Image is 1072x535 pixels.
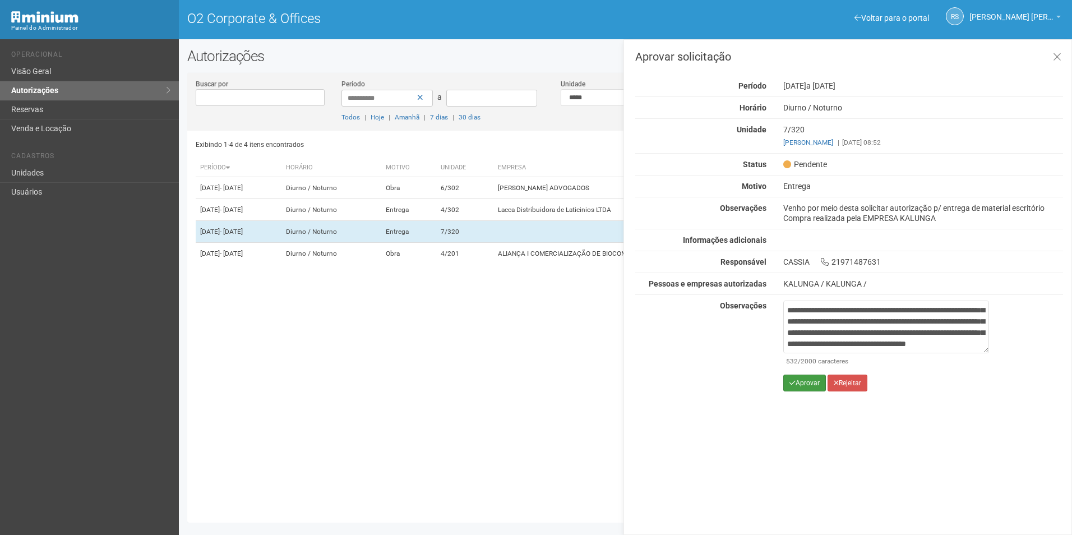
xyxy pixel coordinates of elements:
td: Diurno / Noturno [281,177,381,199]
th: Empresa [493,159,809,177]
td: Obra [381,177,436,199]
span: | [452,113,454,121]
div: Painel do Administrador [11,23,170,33]
span: | [364,113,366,121]
td: Diurno / Noturno [281,221,381,243]
a: Amanhã [395,113,419,121]
span: - [DATE] [220,250,243,257]
strong: Pessoas e empresas autorizadas [649,279,766,288]
label: Período [341,79,365,89]
strong: Unidade [737,125,766,134]
span: - [DATE] [220,206,243,214]
span: | [424,113,426,121]
li: Operacional [11,50,170,62]
a: Hoje [371,113,384,121]
div: KALUNGA / KALUNGA / [783,279,1063,289]
div: Diurno / Noturno [775,103,1071,113]
th: Período [196,159,281,177]
strong: Status [743,160,766,169]
strong: Observações [720,204,766,213]
th: Motivo [381,159,436,177]
strong: Informações adicionais [683,236,766,245]
strong: Responsável [720,257,766,266]
td: 7/320 [436,221,493,243]
span: | [838,139,839,146]
strong: Horário [740,103,766,112]
a: Voltar para o portal [854,13,929,22]
th: Unidade [436,159,493,177]
a: RS [946,7,964,25]
button: Aprovar [783,375,826,391]
th: Horário [281,159,381,177]
span: a [437,93,442,102]
td: [DATE] [196,221,281,243]
strong: Observações [720,301,766,310]
div: /2000 caracteres [786,356,986,366]
span: - [DATE] [220,228,243,236]
td: [PERSON_NAME] ADVOGADOS [493,177,809,199]
h3: Aprovar solicitação [635,51,1063,62]
div: [DATE] 08:52 [783,137,1063,147]
div: Entrega [775,181,1071,191]
strong: Motivo [742,182,766,191]
td: [DATE] [196,243,281,265]
td: Obra [381,243,436,265]
a: [PERSON_NAME] [783,139,833,146]
td: 4/302 [436,199,493,221]
span: a [DATE] [806,81,835,90]
td: Lacca Distribuidora de Laticinios LTDA [493,199,809,221]
strong: Período [738,81,766,90]
div: Venho por meio desta solicitar autorização p/ entrega de material escritório Compra realizada pel... [775,203,1071,223]
label: Unidade [561,79,585,89]
a: [PERSON_NAME] [PERSON_NAME] [969,14,1061,23]
td: 6/302 [436,177,493,199]
td: ALIANÇA I COMERCIALIZAÇÃO DE BIOCOMBUSTÍVEIS E ENE [493,243,809,265]
td: Diurno / Noturno [281,199,381,221]
span: | [389,113,390,121]
td: Entrega [381,221,436,243]
span: Pendente [783,159,827,169]
li: Cadastros [11,152,170,164]
span: - [DATE] [220,184,243,192]
h2: Autorizações [187,48,1064,64]
a: 7 dias [430,113,448,121]
td: 4/201 [436,243,493,265]
td: [DATE] [196,199,281,221]
div: 7/320 [775,124,1071,147]
div: [DATE] [775,81,1071,91]
div: CASSIA 21971487631 [775,257,1071,267]
a: 30 dias [459,113,480,121]
span: 532 [786,357,798,365]
span: Rayssa Soares Ribeiro [969,2,1053,21]
td: [DATE] [196,177,281,199]
h1: O2 Corporate & Offices [187,11,617,26]
div: Exibindo 1-4 de 4 itens encontrados [196,136,622,153]
td: Diurno / Noturno [281,243,381,265]
a: Todos [341,113,360,121]
label: Buscar por [196,79,228,89]
button: Rejeitar [828,375,867,391]
img: Minium [11,11,78,23]
td: Entrega [381,199,436,221]
a: Fechar [1046,45,1069,70]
